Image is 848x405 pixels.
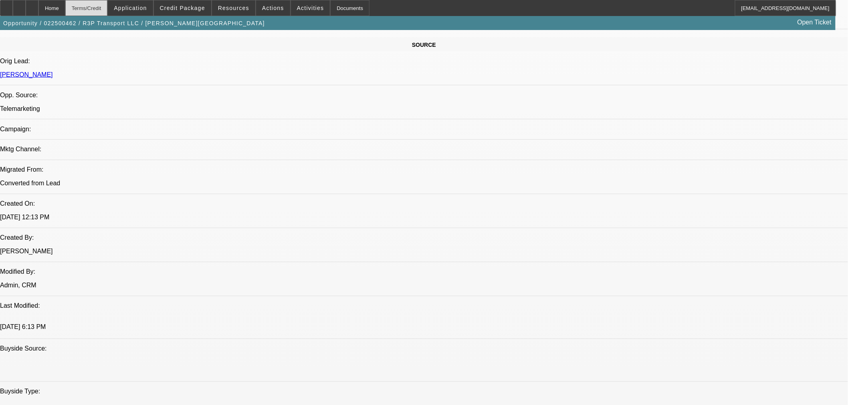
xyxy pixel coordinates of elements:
[154,0,211,16] button: Credit Package
[218,5,249,11] span: Resources
[212,0,255,16] button: Resources
[3,20,265,26] span: Opportunity / 022500462 / R3P Transport LLC / [PERSON_NAME][GEOGRAPHIC_DATA]
[114,5,147,11] span: Application
[262,5,284,11] span: Actions
[108,0,153,16] button: Application
[160,5,205,11] span: Credit Package
[794,16,835,29] a: Open Ticket
[291,0,330,16] button: Activities
[297,5,324,11] span: Activities
[256,0,290,16] button: Actions
[412,42,436,48] span: SOURCE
